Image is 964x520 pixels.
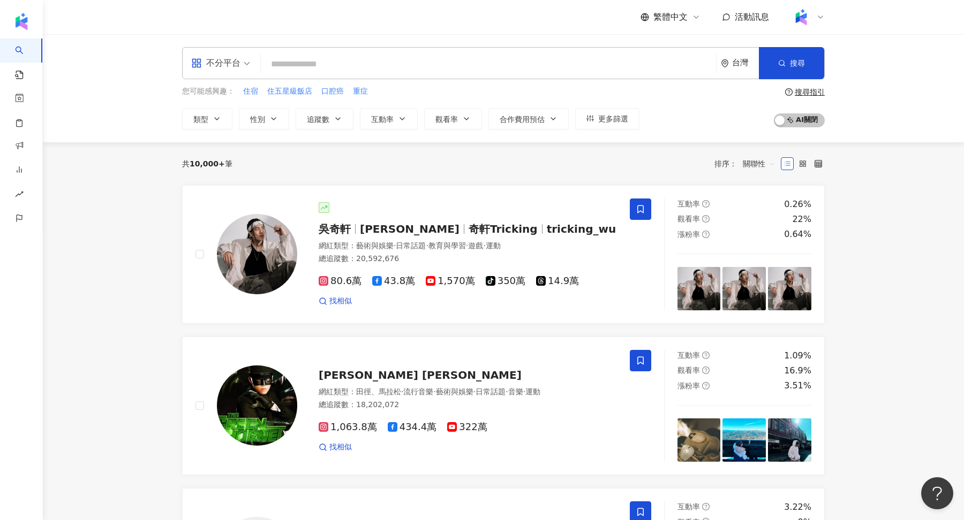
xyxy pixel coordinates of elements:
span: 80.6萬 [319,276,361,287]
button: 性別 [239,108,289,129]
div: 3.22% [784,501,811,513]
span: 1,063.8萬 [319,422,377,433]
span: 合作費用預估 [500,115,545,124]
span: 追蹤數 [307,115,329,124]
span: 43.8萬 [372,276,415,287]
span: 觀看率 [435,115,458,124]
span: 吳奇軒 [319,223,351,235]
span: 1,570萬 [426,276,475,287]
span: · [466,241,468,250]
span: 住宿 [243,86,258,97]
span: question-circle [702,366,710,374]
a: 找相似 [319,442,352,453]
div: 排序： [714,155,781,172]
span: environment [721,59,729,67]
div: 不分平台 [191,55,240,72]
span: question-circle [702,231,710,238]
span: 藝術與娛樂 [356,241,394,250]
div: 0.64% [784,228,811,240]
span: 互動率 [371,115,394,124]
span: 350萬 [486,276,525,287]
button: 更多篩選 [575,108,639,129]
span: rise [15,183,24,208]
img: post-image [768,418,811,462]
div: 網紅類型 ： [319,241,617,251]
a: 找相似 [319,296,352,307]
div: 16.9% [784,365,811,377]
span: question-circle [702,382,710,389]
span: 搜尋 [790,59,805,67]
span: · [401,387,403,396]
div: 搜尋指引 [795,88,825,96]
button: 住五星級飯店 [267,86,313,97]
span: question-circle [702,503,710,510]
span: · [483,241,485,250]
span: appstore [191,58,202,68]
div: 3.51% [784,380,811,392]
div: 0.26% [784,198,811,210]
img: post-image [768,267,811,310]
span: 14.9萬 [536,276,579,287]
button: 類型 [182,108,232,129]
span: · [473,387,476,396]
span: question-circle [702,351,710,359]
span: 運動 [486,241,501,250]
div: 22% [792,213,811,225]
span: 322萬 [447,422,487,433]
span: [PERSON_NAME] [PERSON_NAME] [319,369,522,381]
span: 奇軒Tricking [469,223,538,235]
span: 更多篩選 [598,114,628,123]
div: 共 筆 [182,159,232,168]
span: 教育與學習 [428,241,466,250]
img: logo icon [13,13,30,30]
button: 觀看率 [424,108,482,129]
span: question-circle [702,215,710,223]
span: 互動率 [677,200,700,208]
span: · [433,387,435,396]
span: · [523,387,525,396]
span: 您可能感興趣： [182,86,235,97]
div: 總追蹤數 ： 20,592,676 [319,254,617,264]
span: 漲粉率 [677,230,700,239]
span: 互動率 [677,502,700,511]
span: 找相似 [329,442,352,453]
span: 遊戲 [468,241,483,250]
button: 合作費用預估 [488,108,569,129]
div: 總追蹤數 ： 18,202,072 [319,400,617,410]
button: 追蹤數 [296,108,353,129]
span: 繁體中文 [653,11,688,23]
img: post-image [722,267,766,310]
button: 口腔癌 [321,86,344,97]
span: 類型 [193,115,208,124]
span: 住五星級飯店 [267,86,312,97]
img: post-image [722,418,766,462]
button: 互動率 [360,108,418,129]
span: 10,000+ [190,159,225,168]
span: 觀看率 [677,215,700,223]
button: 重症 [352,86,368,97]
button: 住宿 [243,86,259,97]
span: 漲粉率 [677,381,700,390]
iframe: Help Scout Beacon - Open [921,477,953,509]
span: 運動 [525,387,540,396]
img: KOL Avatar [217,214,297,294]
span: 音樂 [508,387,523,396]
span: 關聯性 [743,155,775,172]
a: KOL Avatar[PERSON_NAME] [PERSON_NAME]網紅類型：田徑、馬拉松·流行音樂·藝術與娛樂·日常話題·音樂·運動總追蹤數：18,202,0721,063.8萬434.... [182,337,825,475]
div: 1.09% [784,350,811,362]
span: 田徑、馬拉松 [356,387,401,396]
span: 日常話題 [396,241,426,250]
img: post-image [677,267,721,310]
span: 互動率 [677,351,700,360]
a: KOL Avatar吳奇軒[PERSON_NAME]奇軒Trickingtricking_wu網紅類型：藝術與娛樂·日常話題·教育與學習·遊戲·運動總追蹤數：20,592,67680.6萬43.... [182,185,825,324]
span: 性別 [250,115,265,124]
span: 活動訊息 [735,12,769,22]
span: 流行音樂 [403,387,433,396]
a: search [15,39,36,80]
div: 台灣 [732,58,759,67]
img: post-image [677,418,721,462]
span: 藝術與娛樂 [436,387,473,396]
span: 找相似 [329,296,352,307]
span: 觀看率 [677,366,700,374]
